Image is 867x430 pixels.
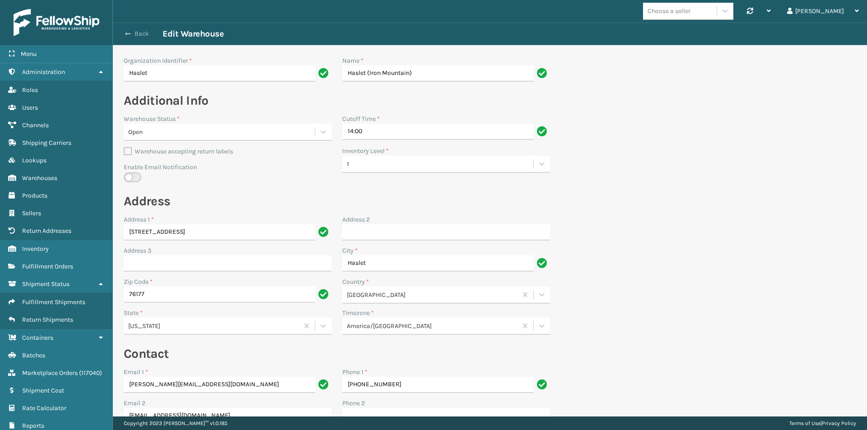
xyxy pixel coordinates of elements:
[347,321,518,330] div: America/[GEOGRAPHIC_DATA]
[22,316,73,324] span: Return Shipments
[342,277,369,287] label: Country
[124,193,550,209] h2: Address
[342,308,374,318] label: Timezone
[22,369,78,377] span: Marketplace Orders
[789,416,856,430] div: |
[124,346,550,362] h2: Contact
[342,398,365,408] label: Phone 2
[128,127,316,137] div: Open
[124,148,233,155] label: Warehouse accepting return labels
[789,420,820,426] a: Terms of Use
[347,290,518,299] div: [GEOGRAPHIC_DATA]
[121,30,163,38] button: Back
[22,422,44,430] span: Reports
[342,115,380,123] label: Cutoff Time
[128,321,299,330] div: [US_STATE]
[163,28,224,39] h3: Edit Warehouse
[22,351,45,359] span: Batches
[22,334,53,342] span: Containers
[822,420,856,426] a: Privacy Policy
[124,308,143,318] label: State
[22,86,38,94] span: Roles
[342,246,358,255] label: City
[14,9,99,36] img: logo
[22,263,73,270] span: Fulfillment Orders
[22,139,71,147] span: Shipping Carriers
[342,367,368,377] label: Phone 1
[22,68,65,76] span: Administration
[22,174,57,182] span: Warehouses
[648,6,690,16] div: Choose a seller
[342,215,370,224] label: Address 2
[124,114,180,124] label: Warehouse Status
[124,56,192,65] label: Organization Identifier
[22,280,70,288] span: Shipment Status
[342,56,364,65] label: Name
[124,92,550,109] h2: Additional Info
[79,369,102,377] span: ( 117040 )
[22,387,64,394] span: Shipment Cost
[21,50,37,58] span: Menu
[22,121,49,129] span: Channels
[124,277,153,287] label: Zip Code
[347,159,534,169] div: 1
[22,298,85,306] span: Fulfillment Shipments
[124,398,145,408] label: Email 2
[22,209,41,217] span: Sellers
[124,162,331,172] label: Enable Email Notification
[124,367,148,377] label: Email 1
[22,104,38,111] span: Users
[22,227,71,235] span: Return Addresses
[22,245,49,253] span: Inventory
[124,215,154,224] label: Address 1
[124,416,228,430] p: Copyright 2023 [PERSON_NAME]™ v 1.0.185
[22,192,47,199] span: Products
[22,157,47,164] span: Lookups
[124,246,151,255] label: Address 3
[22,404,66,412] span: Rate Calculator
[342,146,389,156] label: Inventory Level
